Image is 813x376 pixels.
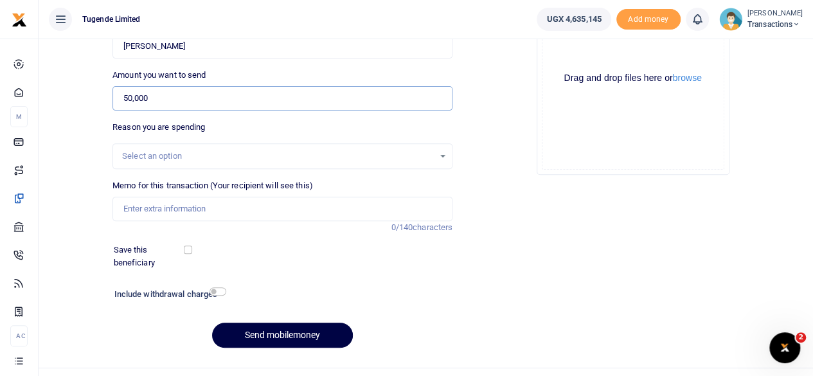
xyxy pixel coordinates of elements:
small: [PERSON_NAME] [747,8,803,19]
li: Wallet ballance [532,8,616,31]
span: 0/140 [391,222,413,232]
iframe: Intercom live chat [769,332,800,363]
div: Drag and drop files here or [542,72,724,84]
a: Add money [616,13,681,23]
span: Tugende Limited [77,13,146,25]
label: Amount you want to send [112,69,206,82]
button: browse [673,73,702,82]
img: logo-small [12,12,27,28]
li: Ac [10,325,28,346]
li: Toup your wallet [616,9,681,30]
label: Reason you are spending [112,121,205,134]
button: Send mobilemoney [212,323,353,348]
input: Loading name... [112,34,452,58]
h6: Include withdrawal charges [114,289,220,300]
input: Enter extra information [112,197,452,221]
input: UGX [112,86,452,111]
a: profile-user [PERSON_NAME] Transactions [719,8,803,31]
span: 2 [796,332,806,343]
span: UGX 4,635,145 [546,13,601,26]
a: logo-small logo-large logo-large [12,14,27,24]
a: UGX 4,635,145 [537,8,611,31]
label: Memo for this transaction (Your recipient will see this) [112,179,313,192]
div: Select an option [122,150,434,163]
img: profile-user [719,8,742,31]
span: Transactions [747,19,803,30]
label: Save this beneficiary [114,244,186,269]
li: M [10,106,28,127]
span: characters [413,222,452,232]
span: Add money [616,9,681,30]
